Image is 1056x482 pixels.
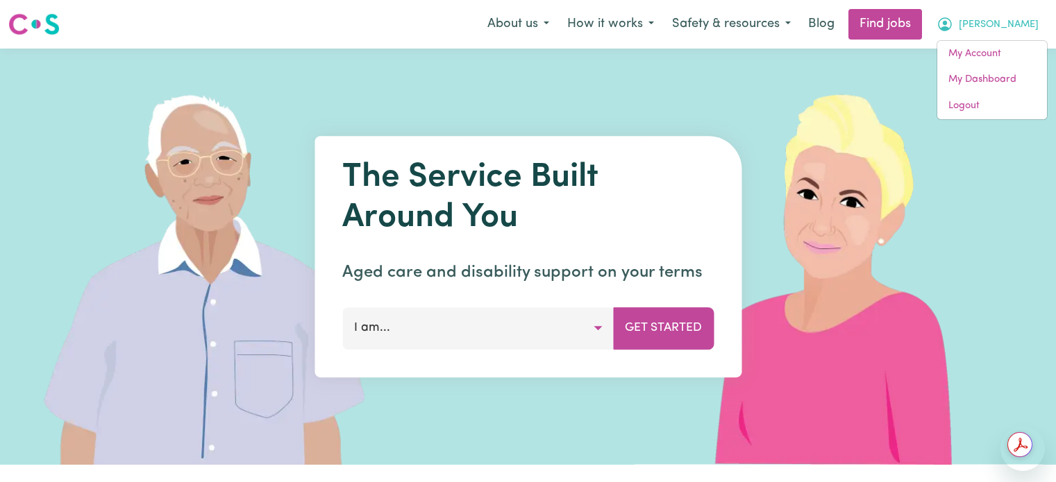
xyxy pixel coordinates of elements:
[928,10,1048,39] button: My Account
[478,10,558,39] button: About us
[1000,427,1045,471] iframe: Button to launch messaging window
[8,8,60,40] a: Careseekers logo
[937,93,1047,119] a: Logout
[663,10,800,39] button: Safety & resources
[959,17,1039,33] span: [PERSON_NAME]
[558,10,663,39] button: How it works
[342,158,714,238] h1: The Service Built Around You
[800,9,843,40] a: Blog
[848,9,922,40] a: Find jobs
[937,67,1047,93] a: My Dashboard
[342,307,614,349] button: I am...
[937,40,1048,120] div: My Account
[613,307,714,349] button: Get Started
[937,41,1047,67] a: My Account
[342,260,714,285] p: Aged care and disability support on your terms
[8,12,60,37] img: Careseekers logo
